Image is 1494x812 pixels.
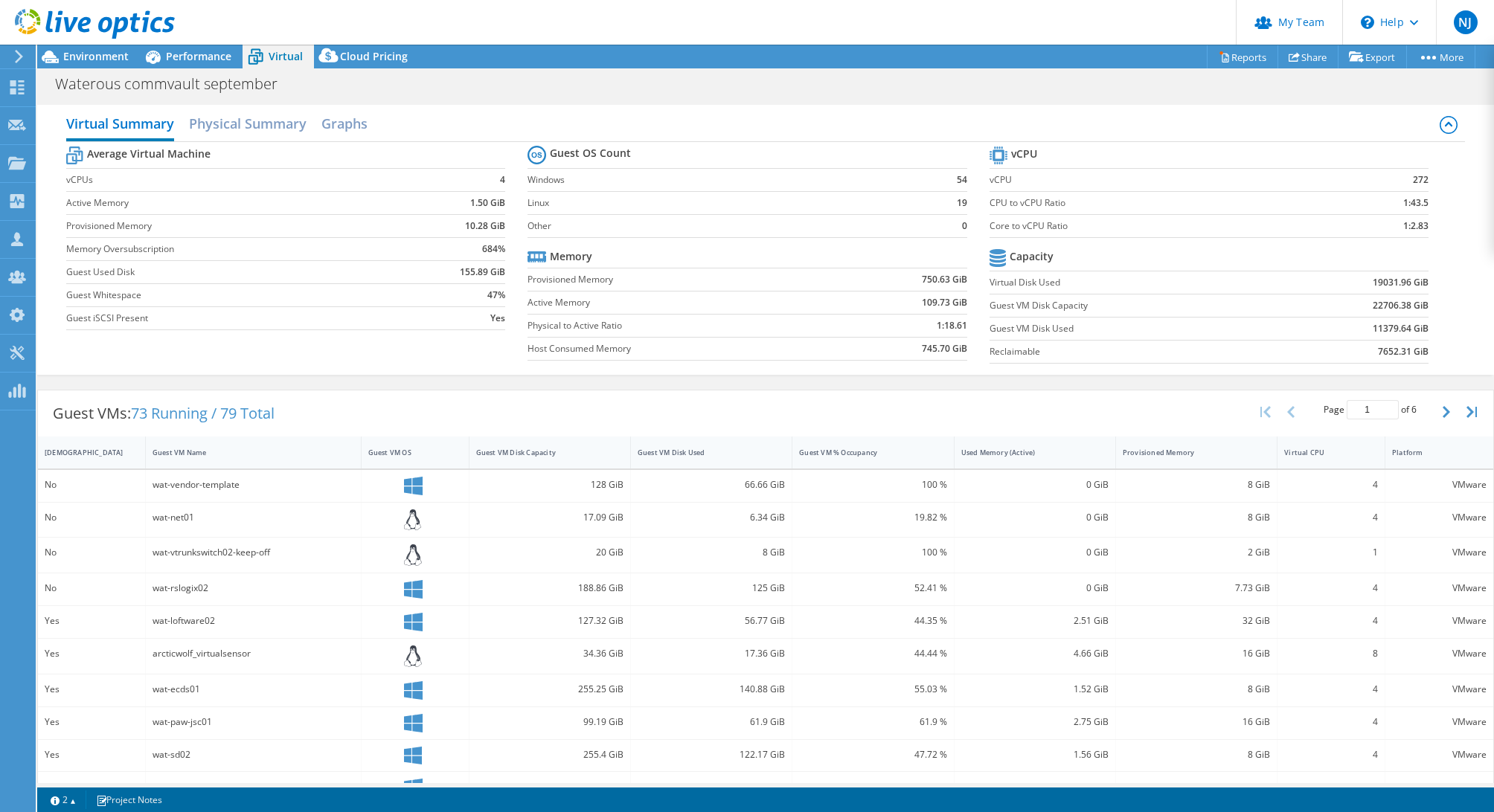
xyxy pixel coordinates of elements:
[799,681,946,697] div: 55.03 %
[922,272,967,287] b: 750.63 GiB
[990,196,1329,210] label: CPU to vCPU Ratio
[1392,477,1487,493] div: VMware
[153,681,354,697] div: wat-ecds01
[1411,403,1417,416] span: 6
[799,645,946,662] div: 44.44 %
[961,714,1109,730] div: 2.75 GiB
[957,173,967,187] b: 54
[638,714,785,730] div: 61.9 GiB
[1123,681,1270,697] div: 8 GiB
[528,318,839,333] label: Physical to Active Ratio
[476,645,623,662] div: 34.36 GiB
[638,613,785,629] div: 56.77 GiB
[45,509,138,526] div: No
[490,311,505,326] b: Yes
[1413,173,1429,187] b: 272
[1392,544,1487,561] div: VMware
[66,265,400,280] label: Guest Used Disk
[476,714,623,730] div: 99.19 GiB
[990,298,1277,313] label: Guest VM Disk Capacity
[482,242,505,257] b: 684%
[368,448,444,457] div: Guest VM OS
[1010,249,1054,264] b: Capacity
[961,448,1091,457] div: Used Memory (Active)
[45,580,138,596] div: No
[528,219,926,233] label: Other
[45,645,138,662] div: Yes
[1207,45,1278,68] a: Reports
[500,173,505,187] b: 4
[528,196,926,210] label: Linux
[937,318,967,333] b: 1:18.61
[476,544,623,561] div: 20 GiB
[269,49,303,63] span: Virtual
[799,613,946,629] div: 44.35 %
[87,146,211,161] b: Average Virtual Machine
[476,681,623,697] div: 255.25 GiB
[961,477,1109,493] div: 0 GiB
[1123,477,1270,493] div: 8 GiB
[990,275,1277,290] label: Virtual Disk Used
[45,779,138,795] div: Yes
[1284,477,1378,493] div: 4
[1284,747,1378,763] div: 4
[961,544,1109,561] div: 0 GiB
[1284,580,1378,596] div: 4
[48,76,301,92] h1: Waterous commvault september
[1284,544,1378,561] div: 1
[638,544,785,561] div: 8 GiB
[922,295,967,310] b: 109.73 GiB
[166,49,231,63] span: Performance
[528,272,839,287] label: Provisioned Memory
[638,747,785,763] div: 122.17 GiB
[45,714,138,730] div: Yes
[153,645,354,662] div: arcticwolf_virtualsensor
[1284,681,1378,697] div: 4
[638,477,785,493] div: 66.66 GiB
[799,509,946,526] div: 19.82 %
[63,49,129,63] span: Environment
[990,173,1329,187] label: vCPU
[476,477,623,493] div: 128 GiB
[465,219,505,233] b: 10.28 GiB
[340,49,408,63] span: Cloud Pricing
[1403,219,1429,233] b: 1:2.83
[961,747,1109,763] div: 1.56 GiB
[1392,448,1469,457] div: Platform
[990,321,1277,336] label: Guest VM Disk Used
[799,714,946,730] div: 61.9 %
[476,580,623,596] div: 188.86 GiB
[1392,779,1487,795] div: VMware
[1403,196,1429,210] b: 1:43.5
[45,747,138,763] div: Yes
[153,509,354,526] div: wat-net01
[1123,779,1270,795] div: 8 GiB
[189,109,307,138] h2: Physical Summary
[45,544,138,561] div: No
[1123,613,1270,629] div: 32 GiB
[528,173,926,187] label: Windows
[799,779,946,795] div: 49.08 %
[66,196,400,210] label: Active Memory
[1378,344,1429,359] b: 7652.31 GiB
[45,613,138,629] div: Yes
[1392,714,1487,730] div: VMware
[476,509,623,526] div: 17.09 GiB
[1406,45,1475,68] a: More
[45,681,138,697] div: Yes
[1123,580,1270,596] div: 7.73 GiB
[550,146,631,161] b: Guest OS Count
[153,580,354,596] div: wat-rslogix02
[961,580,1109,596] div: 0 GiB
[476,779,623,795] div: 127.32 GiB
[38,390,289,436] div: Guest VMs:
[1123,509,1270,526] div: 8 GiB
[153,477,354,493] div: wat-vendor-template
[799,580,946,596] div: 52.41 %
[153,714,354,730] div: wat-paw-jsc01
[153,448,336,457] div: Guest VM Name
[66,219,400,233] label: Provisioned Memory
[153,779,354,795] div: wat-wms02
[1123,645,1270,662] div: 16 GiB
[153,747,354,763] div: wat-sd02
